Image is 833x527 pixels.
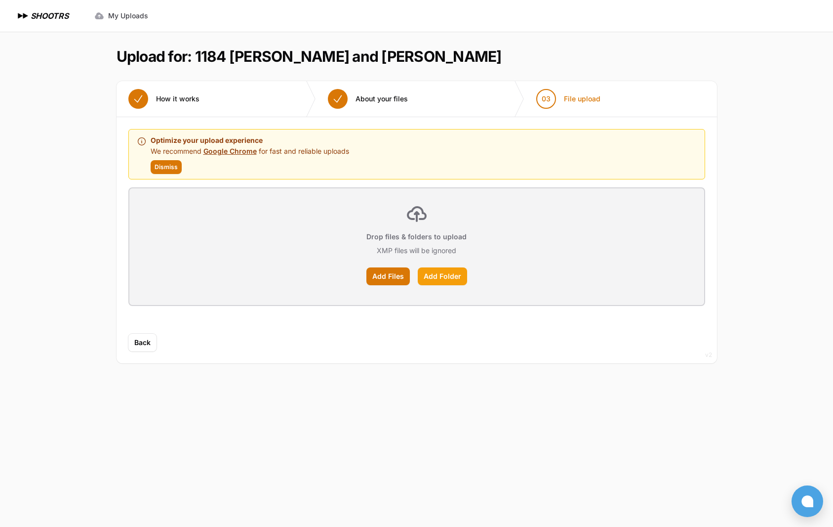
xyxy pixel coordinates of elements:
h1: SHOOTRS [31,10,69,22]
a: Google Chrome [203,147,257,155]
span: About your files [356,94,408,104]
p: Optimize your upload experience [151,134,349,146]
span: How it works [156,94,199,104]
div: v2 [705,349,712,361]
span: File upload [564,94,600,104]
button: How it works [117,81,211,117]
label: Add Folder [418,267,467,285]
button: About your files [316,81,420,117]
button: 03 File upload [524,81,612,117]
p: XMP files will be ignored [377,246,456,256]
a: My Uploads [88,7,154,25]
span: Dismiss [155,163,178,171]
a: SHOOTRS SHOOTRS [16,10,69,22]
h1: Upload for: 1184 [PERSON_NAME] and [PERSON_NAME] [117,47,502,65]
p: We recommend for fast and reliable uploads [151,146,349,156]
span: Back [134,338,151,348]
button: Back [128,334,157,351]
span: My Uploads [108,11,148,21]
p: Drop files & folders to upload [366,232,467,242]
label: Add Files [366,267,410,285]
span: 03 [542,94,551,104]
img: SHOOTRS [16,10,31,22]
button: Open chat window [792,485,823,517]
button: Dismiss [151,160,182,174]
